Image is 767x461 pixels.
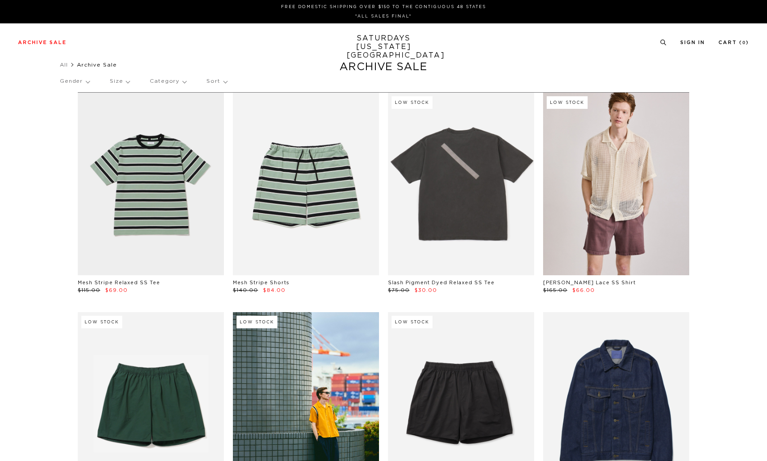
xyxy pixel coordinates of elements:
p: Category [150,71,186,92]
a: [PERSON_NAME] Lace SS Shirt [543,280,636,285]
small: 0 [742,41,746,45]
span: $30.00 [415,288,437,293]
p: Size [110,71,129,92]
span: $75.00 [388,288,410,293]
a: All [60,62,68,67]
p: Sort [206,71,227,92]
div: Low Stock [236,316,277,328]
a: Cart (0) [718,40,749,45]
span: $84.00 [263,288,285,293]
div: Low Stock [392,96,433,109]
a: Archive Sale [18,40,67,45]
p: FREE DOMESTIC SHIPPING OVER $150 TO THE CONTIGUOUS 48 STATES [22,4,745,10]
div: Low Stock [392,316,433,328]
a: Mesh Stripe Shorts [233,280,290,285]
div: Low Stock [81,316,122,328]
span: $115.00 [78,288,100,293]
p: *ALL SALES FINAL* [22,13,745,20]
span: $140.00 [233,288,258,293]
span: $69.00 [105,288,128,293]
a: Mesh Stripe Relaxed SS Tee [78,280,160,285]
span: Archive Sale [77,62,117,67]
div: Low Stock [547,96,588,109]
a: Sign In [680,40,705,45]
a: Slash Pigment Dyed Relaxed SS Tee [388,280,495,285]
span: $165.00 [543,288,567,293]
span: $66.00 [572,288,595,293]
a: SATURDAYS[US_STATE][GEOGRAPHIC_DATA] [347,34,421,60]
p: Gender [60,71,89,92]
